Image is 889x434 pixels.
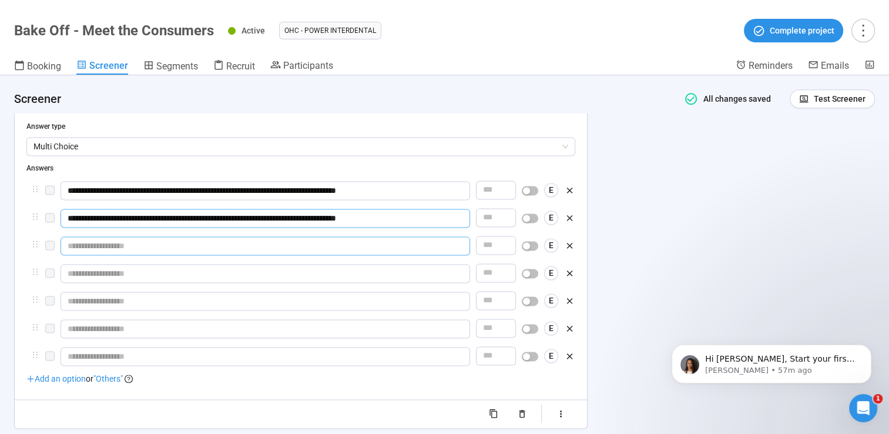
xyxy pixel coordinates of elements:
[544,238,558,252] button: E
[283,60,333,71] span: Participants
[26,374,86,383] span: Add an option
[226,61,255,72] span: Recruit
[821,60,849,71] span: Emails
[26,209,575,229] div: holderE
[241,26,265,35] span: Active
[549,322,553,335] span: E
[544,211,558,225] button: E
[744,19,843,42] button: Complete project
[549,239,553,252] span: E
[284,25,376,36] span: OHC - Power Interdental
[213,59,255,75] a: Recruit
[33,138,568,155] span: Multi Choice
[544,183,558,197] button: E
[849,394,877,422] iframe: Intercom live chat
[549,349,553,362] span: E
[93,374,123,383] span: "Others"
[544,266,558,280] button: E
[86,374,93,383] span: or
[125,375,133,383] span: question-circle
[26,236,575,257] div: holderE
[814,92,865,105] span: Test Screener
[544,293,558,308] button: E
[549,183,553,196] span: E
[851,19,875,42] button: more
[749,60,793,71] span: Reminders
[26,181,575,202] div: holderE
[14,59,61,75] a: Booking
[549,211,553,224] span: E
[26,319,575,340] div: holderE
[808,59,849,74] a: Emails
[31,350,39,359] span: holder
[31,323,39,331] span: holder
[654,320,889,402] iframe: Intercom notifications message
[143,59,198,75] a: Segments
[790,89,875,108] button: Test Screener
[736,59,793,74] a: Reminders
[544,321,558,335] button: E
[31,212,39,221] span: holder
[26,292,575,312] div: holderE
[156,61,198,72] span: Segments
[76,59,128,75] a: Screener
[31,240,39,248] span: holder
[26,375,35,383] span: plus
[26,264,575,285] div: holderE
[89,60,128,71] span: Screener
[873,394,883,403] span: 1
[26,121,575,132] div: Answer type
[26,347,575,368] div: holderE
[770,24,834,37] span: Complete project
[549,294,553,307] span: E
[31,185,39,193] span: holder
[855,22,871,38] span: more
[27,61,61,72] span: Booking
[698,94,771,104] span: All changes saved
[14,91,667,107] h4: Screener
[270,59,333,74] a: Participants
[31,295,39,303] span: holder
[549,266,553,279] span: E
[31,268,39,276] span: holder
[14,22,214,39] h1: Bake Off - Meet the Consumers
[544,349,558,363] button: E
[26,163,575,174] div: Answers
